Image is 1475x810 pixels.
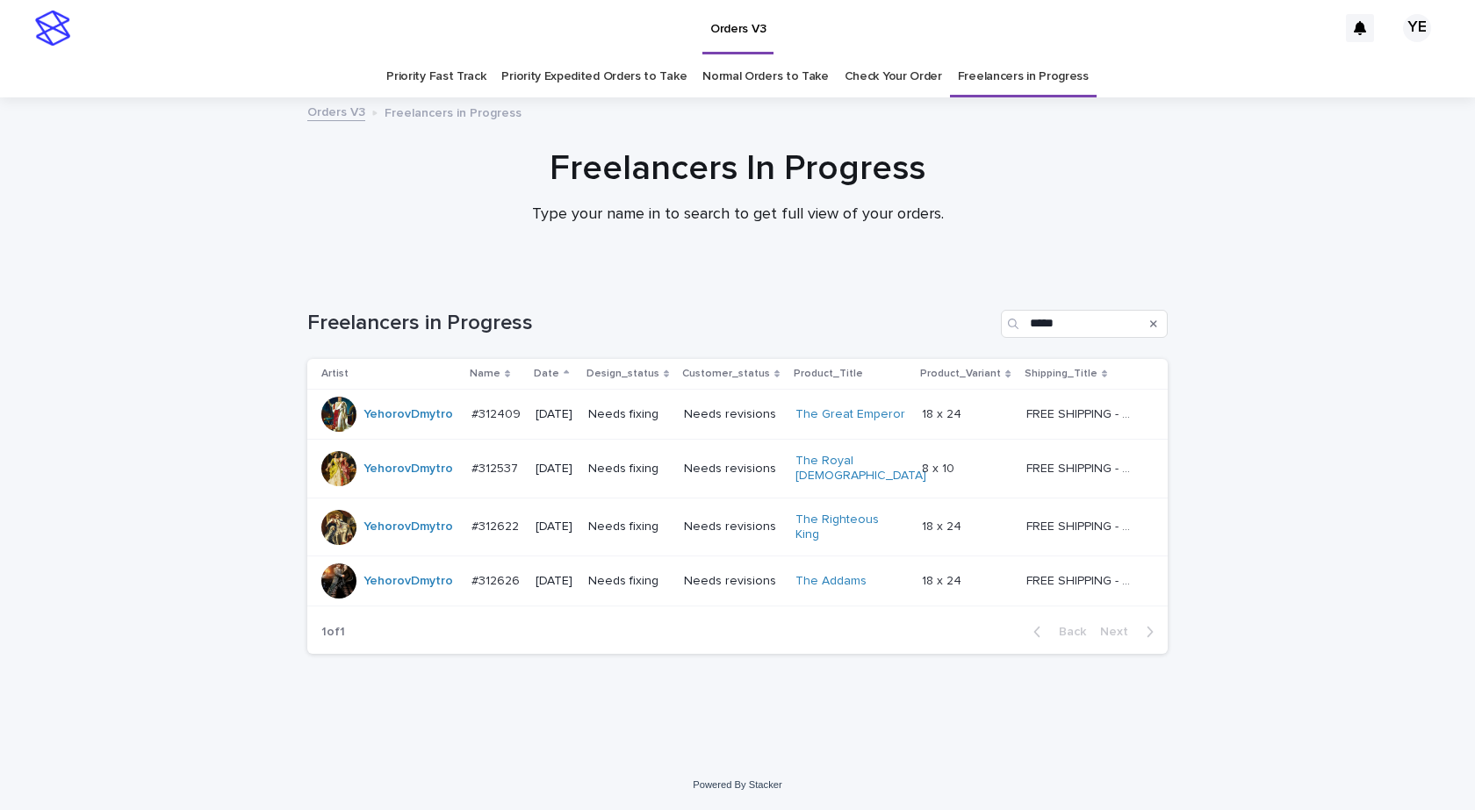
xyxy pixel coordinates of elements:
[920,364,1001,383] p: Product_Variant
[536,407,574,422] p: [DATE]
[363,407,453,422] a: YehorovDmytro
[307,390,1168,440] tr: YehorovDmytro #312409#312409 [DATE]Needs fixingNeeds revisionsThe Great Emperor 18 x 2418 x 24 FR...
[588,520,670,534] p: Needs fixing
[363,574,453,589] a: YehorovDmytro
[684,574,781,589] p: Needs revisions
[1100,626,1139,638] span: Next
[845,56,942,97] a: Check Your Order
[1025,364,1097,383] p: Shipping_Title
[1001,310,1168,338] input: Search
[1093,624,1168,640] button: Next
[588,574,670,589] p: Needs fixing
[682,364,770,383] p: Customer_status
[534,364,559,383] p: Date
[795,407,905,422] a: The Great Emperor
[684,407,781,422] p: Needs revisions
[386,56,486,97] a: Priority Fast Track
[1026,458,1140,477] p: FREE SHIPPING - preview in 1-2 business days, after your approval delivery will take 5-10 b.d.
[307,311,994,336] h1: Freelancers in Progress
[471,404,524,422] p: #312409
[795,454,926,484] a: The Royal [DEMOGRAPHIC_DATA]
[307,556,1168,606] tr: YehorovDmytro #312626#312626 [DATE]Needs fixingNeeds revisionsThe Addams 18 x 2418 x 24 FREE SHIP...
[307,147,1168,190] h1: Freelancers In Progress
[588,462,670,477] p: Needs fixing
[501,56,687,97] a: Priority Expedited Orders to Take
[684,462,781,477] p: Needs revisions
[795,513,905,542] a: The Righteous King
[922,516,965,534] p: 18 x 24
[321,364,349,383] p: Artist
[1026,404,1140,422] p: FREE SHIPPING - preview in 1-2 business days, after your approval delivery will take 5-10 b.d.
[536,462,574,477] p: [DATE]
[307,440,1168,498] tr: YehorovDmytro #312537#312537 [DATE]Needs fixingNeeds revisionsThe Royal [DEMOGRAPHIC_DATA] 8 x 10...
[922,404,965,422] p: 18 x 24
[470,364,500,383] p: Name
[536,574,574,589] p: [DATE]
[922,570,965,589] p: 18 x 24
[702,56,829,97] a: Normal Orders to Take
[922,458,958,477] p: 8 x 10
[307,101,365,121] a: Orders V3
[471,458,522,477] p: #312537
[693,779,781,790] a: Powered By Stacker
[1026,570,1140,589] p: FREE SHIPPING - preview in 1-2 business days, after your approval delivery will take 5-10 b.d.
[958,56,1089,97] a: Freelancers in Progress
[536,520,574,534] p: [DATE]
[1048,626,1086,638] span: Back
[307,611,359,654] p: 1 of 1
[795,574,867,589] a: The Addams
[586,364,659,383] p: Design_status
[1403,14,1431,42] div: YE
[1019,624,1093,640] button: Back
[35,11,70,46] img: stacker-logo-s-only.png
[684,520,781,534] p: Needs revisions
[794,364,863,383] p: Product_Title
[386,205,1089,225] p: Type your name in to search to get full view of your orders.
[307,498,1168,556] tr: YehorovDmytro #312622#312622 [DATE]Needs fixingNeeds revisionsThe Righteous King 18 x 2418 x 24 F...
[363,462,453,477] a: YehorovDmytro
[385,102,522,121] p: Freelancers in Progress
[363,520,453,534] a: YehorovDmytro
[588,407,670,422] p: Needs fixing
[1026,516,1140,534] p: FREE SHIPPING - preview in 1-2 business days, after your approval delivery will take 5-10 b.d.
[471,516,522,534] p: #312622
[471,570,523,589] p: #312626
